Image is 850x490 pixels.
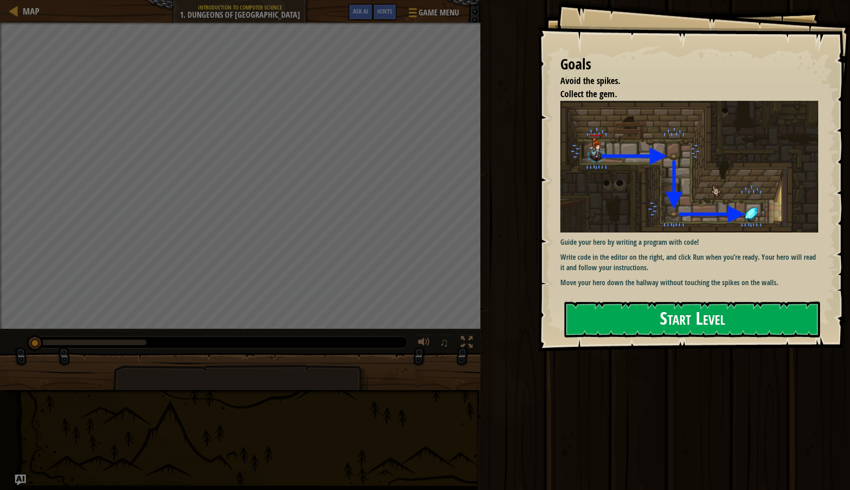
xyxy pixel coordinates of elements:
button: ♫ [438,334,453,353]
button: Game Menu [401,4,465,25]
img: Dungeons of kithgard [560,101,818,233]
button: Ask AI [15,475,26,485]
p: Write code in the editor on the right, and click Run when you’re ready. Your hero will read it an... [560,252,818,273]
button: Toggle fullscreen [458,334,476,353]
span: Game Menu [419,7,459,19]
button: Start Level [564,302,820,337]
span: Ask AI [353,7,368,15]
button: Adjust volume [415,334,433,353]
button: Ask AI [348,4,373,20]
span: Hints [377,7,392,15]
a: Map [18,5,40,17]
span: Map [23,5,40,17]
p: Move your hero down the hallway without touching the spikes on the walls. [560,277,818,288]
li: Collect the gem. [549,88,816,101]
span: Avoid the spikes. [560,74,620,87]
p: Guide your hero by writing a program with code! [560,237,818,247]
div: Goals [560,54,818,75]
span: ♫ [440,336,449,349]
li: Avoid the spikes. [549,74,816,88]
span: Collect the gem. [560,88,617,100]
